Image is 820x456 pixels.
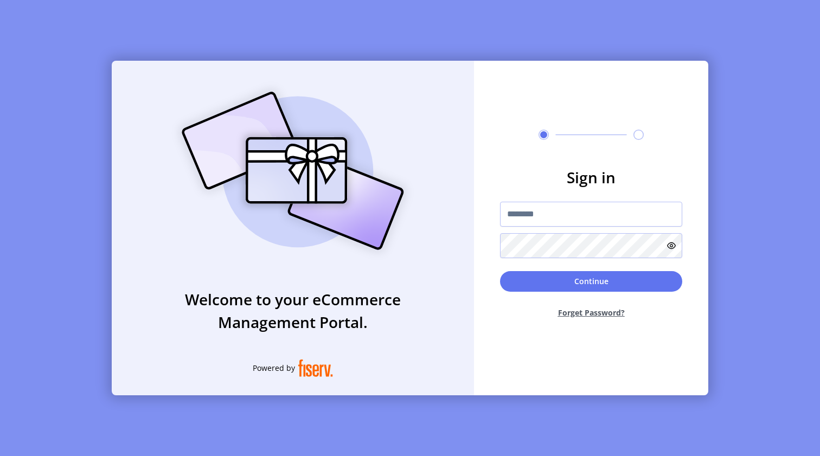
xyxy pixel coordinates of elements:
h3: Welcome to your eCommerce Management Portal. [112,288,474,333]
img: card_Illustration.svg [165,80,420,262]
span: Powered by [253,362,295,374]
button: Forget Password? [500,298,682,327]
button: Continue [500,271,682,292]
h3: Sign in [500,166,682,189]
